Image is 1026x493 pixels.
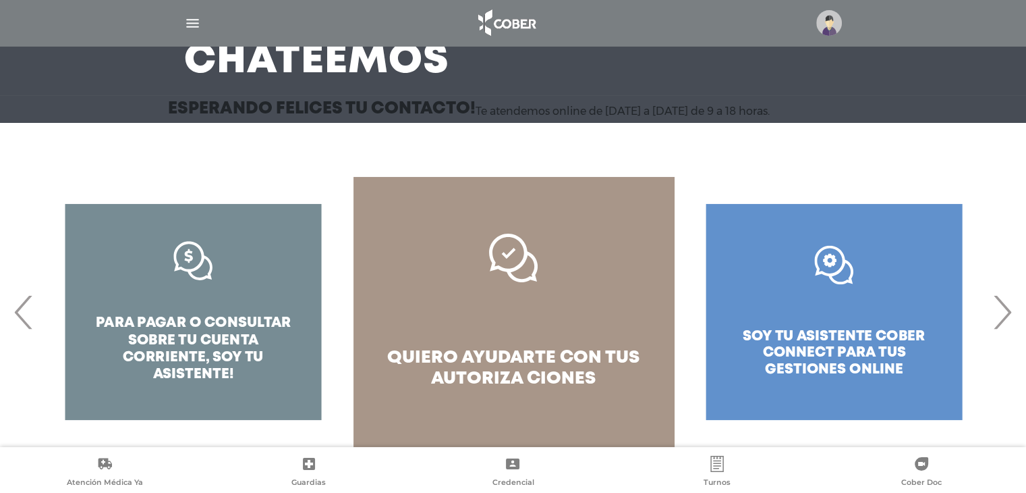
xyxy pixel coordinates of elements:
[11,276,37,348] span: Previous
[989,276,1015,348] span: Next
[615,456,820,490] a: Turnos
[291,477,326,490] span: Guardias
[3,456,207,490] a: Atención Médica Ya
[704,477,731,490] span: Turnos
[207,456,411,490] a: Guardias
[816,10,842,36] img: profile-placeholder.svg
[471,7,542,39] img: logo_cober_home-white.png
[411,456,615,490] a: Credencial
[819,456,1023,490] a: Cober Doc
[492,477,534,490] span: Credencial
[67,477,143,490] span: Atención Médica Ya
[431,371,596,387] span: autoriza ciones
[353,177,674,447] a: quiero ayudarte con tus autoriza ciones
[184,44,449,79] h3: Chateemos
[476,105,770,118] p: Te atendemos online de [DATE] a [DATE] de 9 a 18 horas.
[168,101,476,118] h3: Esperando felices tu contacto!
[387,350,639,366] span: quiero ayudarte con tus
[184,15,201,32] img: Cober_menu-lines-white.svg
[901,477,942,490] span: Cober Doc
